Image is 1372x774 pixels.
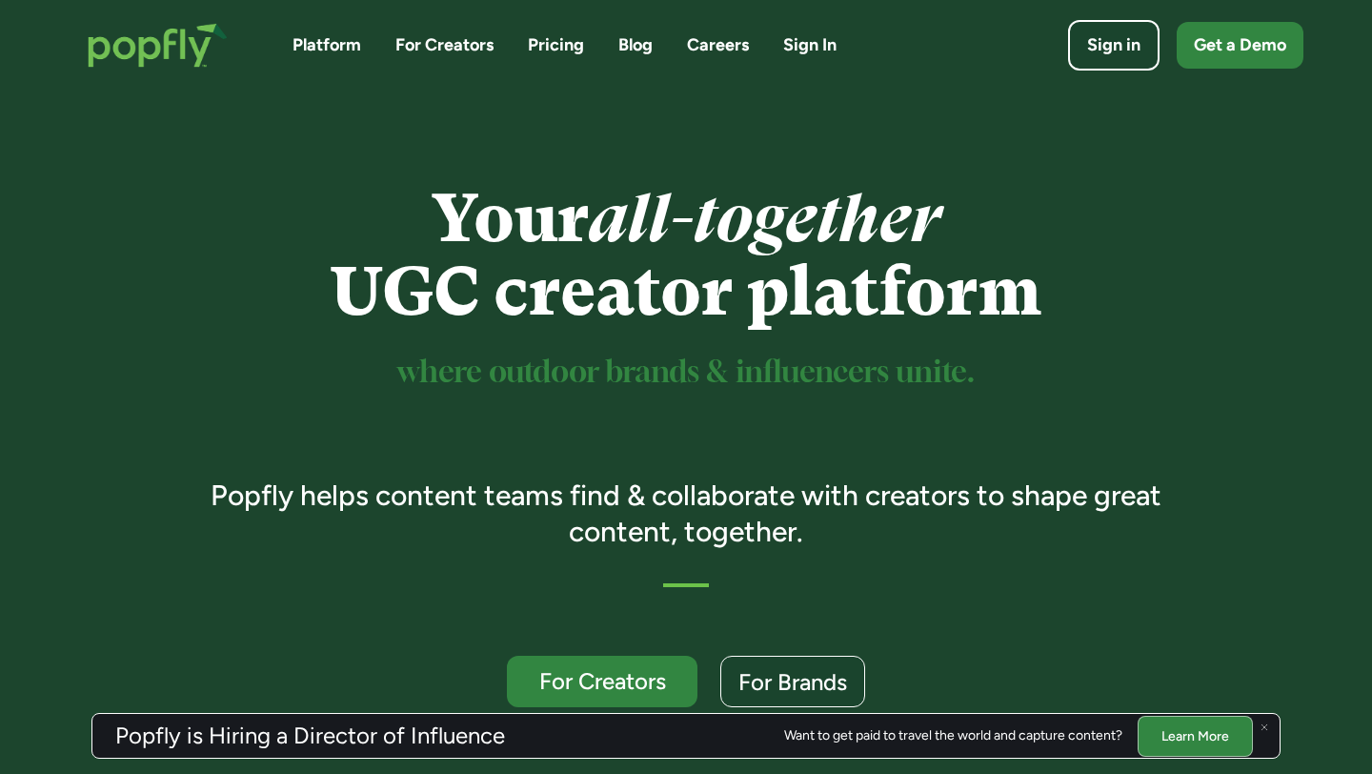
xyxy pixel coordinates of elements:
div: For Creators [524,669,680,693]
sup: where outdoor brands & influencers unite. [397,358,975,388]
div: Want to get paid to travel the world and capture content? [784,728,1122,743]
a: For Creators [395,33,494,57]
a: Sign In [783,33,837,57]
a: Pricing [528,33,584,57]
a: Blog [618,33,653,57]
a: Careers [687,33,749,57]
h3: Popfly helps content teams find & collaborate with creators to shape great content, together. [184,478,1189,549]
a: Get a Demo [1177,22,1303,69]
h1: Your UGC creator platform [184,182,1189,329]
a: Learn More [1138,715,1253,756]
a: For Creators [507,656,697,707]
div: Sign in [1087,33,1140,57]
h3: Popfly is Hiring a Director of Influence [115,724,505,747]
a: Sign in [1068,20,1160,71]
a: For Brands [720,656,865,707]
a: Platform [293,33,361,57]
em: all-together [589,180,940,257]
div: Get a Demo [1194,33,1286,57]
a: home [69,4,247,87]
div: For Brands [738,670,847,694]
